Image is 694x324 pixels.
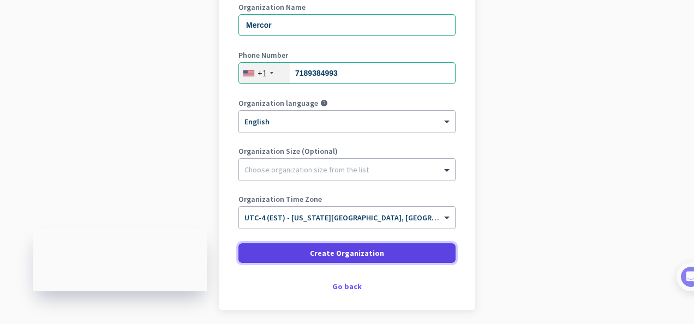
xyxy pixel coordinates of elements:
[238,243,456,263] button: Create Organization
[310,248,384,259] span: Create Organization
[258,68,267,79] div: +1
[238,3,456,11] label: Organization Name
[238,195,456,203] label: Organization Time Zone
[238,62,456,84] input: 201-555-0123
[238,51,456,59] label: Phone Number
[238,283,456,290] div: Go back
[238,99,318,107] label: Organization language
[320,99,328,107] i: help
[238,147,456,155] label: Organization Size (Optional)
[238,14,456,36] input: What is the name of your organization?
[33,229,207,291] iframe: Insightful Status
